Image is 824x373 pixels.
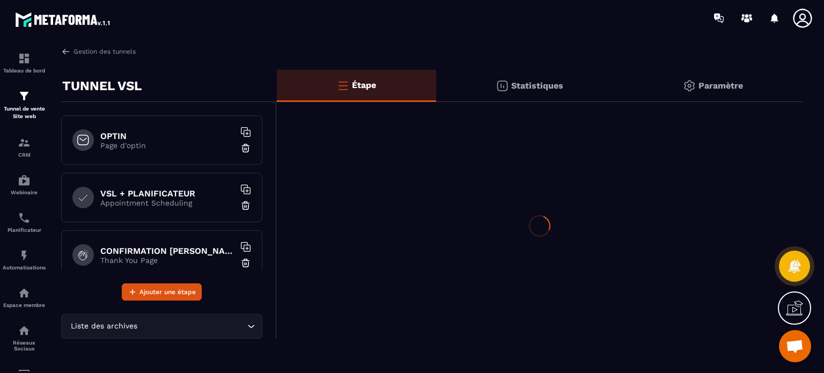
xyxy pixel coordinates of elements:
[18,136,31,149] img: formation
[3,44,46,82] a: formationformationTableau de bord
[336,79,349,92] img: bars-o.4a397970.svg
[3,316,46,360] a: social-networksocial-networkRéseaux Sociaux
[3,105,46,120] p: Tunnel de vente Site web
[18,211,31,224] img: scheduler
[3,265,46,270] p: Automatisations
[100,246,234,256] h6: CONFIRMATION [PERSON_NAME]
[240,258,251,268] img: trash
[100,188,234,199] h6: VSL + PLANIFICATEUR
[3,82,46,128] a: formationformationTunnel de vente Site web
[3,128,46,166] a: formationformationCRM
[352,80,376,90] p: Étape
[3,279,46,316] a: automationsautomationsEspace membre
[240,200,251,211] img: trash
[3,152,46,158] p: CRM
[3,227,46,233] p: Planificateur
[511,81,563,91] p: Statistiques
[100,131,234,141] h6: OPTIN
[100,141,234,150] p: Page d'optin
[61,47,71,56] img: arrow
[3,189,46,195] p: Webinaire
[496,79,509,92] img: stats.20deebd0.svg
[18,287,31,299] img: automations
[139,287,196,297] span: Ajouter une étape
[779,330,811,362] div: Ouvrir le chat
[100,256,234,265] p: Thank You Page
[122,283,202,301] button: Ajouter une étape
[3,166,46,203] a: automationsautomationsWebinaire
[139,320,245,332] input: Search for option
[15,10,112,29] img: logo
[3,203,46,241] a: schedulerschedulerPlanificateur
[100,199,234,207] p: Appointment Scheduling
[683,79,696,92] img: setting-gr.5f69749f.svg
[18,52,31,65] img: formation
[18,90,31,103] img: formation
[18,174,31,187] img: automations
[18,324,31,337] img: social-network
[3,241,46,279] a: automationsautomationsAutomatisations
[68,320,139,332] span: Liste des archives
[62,75,142,97] p: TUNNEL VSL
[3,340,46,352] p: Réseaux Sociaux
[3,302,46,308] p: Espace membre
[18,249,31,262] img: automations
[698,81,743,91] p: Paramètre
[240,143,251,153] img: trash
[61,47,136,56] a: Gestion des tunnels
[3,68,46,74] p: Tableau de bord
[61,314,262,339] div: Search for option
